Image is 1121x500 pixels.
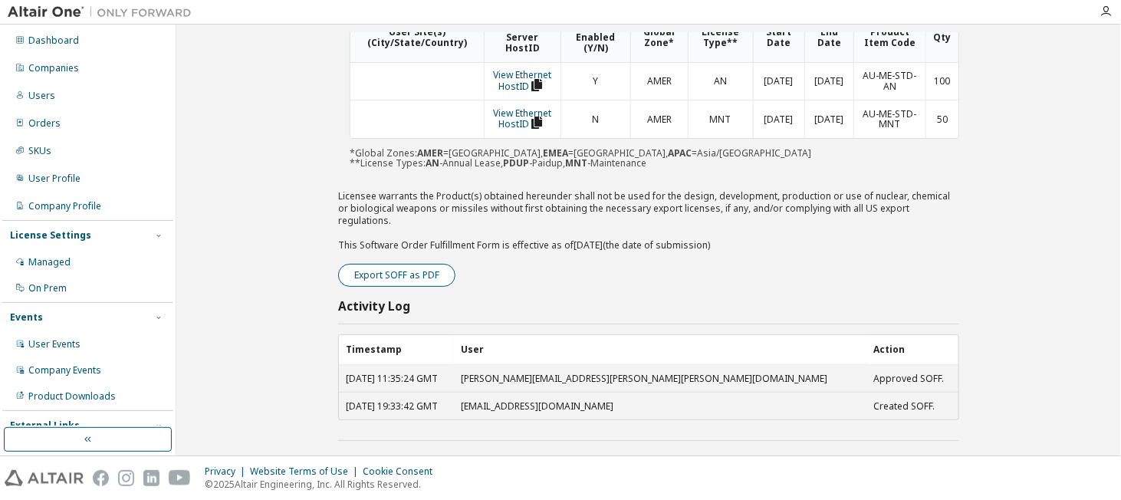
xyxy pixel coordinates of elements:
[560,100,630,138] td: N
[753,13,804,62] th: Start Date
[853,100,925,138] td: AU-ME-STD-MNT
[925,13,958,62] th: Qty
[853,13,925,62] th: Product Item Code
[205,465,250,478] div: Privacy
[169,470,191,486] img: youtube.svg
[28,90,55,102] div: Users
[28,338,81,350] div: User Events
[350,13,484,62] th: User Site(s) (City/State/Country)
[28,62,79,74] div: Companies
[28,173,81,185] div: User Profile
[118,470,134,486] img: instagram.svg
[28,364,101,377] div: Company Events
[28,282,67,294] div: On Prem
[10,229,91,242] div: License Settings
[866,335,958,365] th: Action
[363,465,442,478] div: Cookie Consent
[503,156,529,169] b: PDUP
[688,63,753,100] td: AN
[339,392,454,419] td: [DATE] 19:33:42 GMT
[866,392,958,419] td: Created SOFF.
[630,63,688,100] td: AMER
[339,335,454,365] th: Timestamp
[28,117,61,130] div: Orders
[454,365,866,392] td: [PERSON_NAME][EMAIL_ADDRESS][PERSON_NAME][PERSON_NAME][DOMAIN_NAME]
[753,100,804,138] td: [DATE]
[804,100,853,138] td: [DATE]
[688,100,753,138] td: MNT
[28,256,71,268] div: Managed
[28,145,51,157] div: SKUs
[804,63,853,100] td: [DATE]
[28,35,79,47] div: Dashboard
[143,470,159,486] img: linkedin.svg
[28,200,101,212] div: Company Profile
[668,146,692,160] b: APAC
[560,13,630,62] th: APA Enabled (Y/N)
[853,63,925,100] td: AU-ME-STD-AN
[494,107,552,131] a: View Ethernet HostID
[565,156,587,169] b: MNT
[338,299,410,314] h3: Activity Log
[560,63,630,100] td: Y
[10,419,80,432] div: External Links
[925,100,958,138] td: 50
[93,470,109,486] img: facebook.svg
[804,13,853,62] th: End Date
[543,146,568,160] b: EMEA
[753,63,804,100] td: [DATE]
[5,470,84,486] img: altair_logo.svg
[866,365,958,392] td: Approved SOFF.
[339,365,454,392] td: [DATE] 11:35:24 GMT
[630,13,688,62] th: Global Zone*
[454,335,866,365] th: User
[484,13,560,62] th: License Server HostID
[205,478,442,491] p: © 2025 Altair Engineering, Inc. All Rights Reserved.
[10,311,43,324] div: Events
[350,12,959,169] div: *Global Zones: =[GEOGRAPHIC_DATA], =[GEOGRAPHIC_DATA], =Asia/[GEOGRAPHIC_DATA] **License Types: -...
[630,100,688,138] td: AMER
[494,68,552,93] a: View Ethernet HostID
[8,5,199,20] img: Altair One
[338,264,455,287] button: Export SOFF as PDF
[925,63,958,100] td: 100
[28,390,116,403] div: Product Downloads
[250,465,363,478] div: Website Terms of Use
[454,392,866,419] td: [EMAIL_ADDRESS][DOMAIN_NAME]
[688,13,753,62] th: License Type**
[417,146,443,160] b: AMER
[426,156,439,169] b: AN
